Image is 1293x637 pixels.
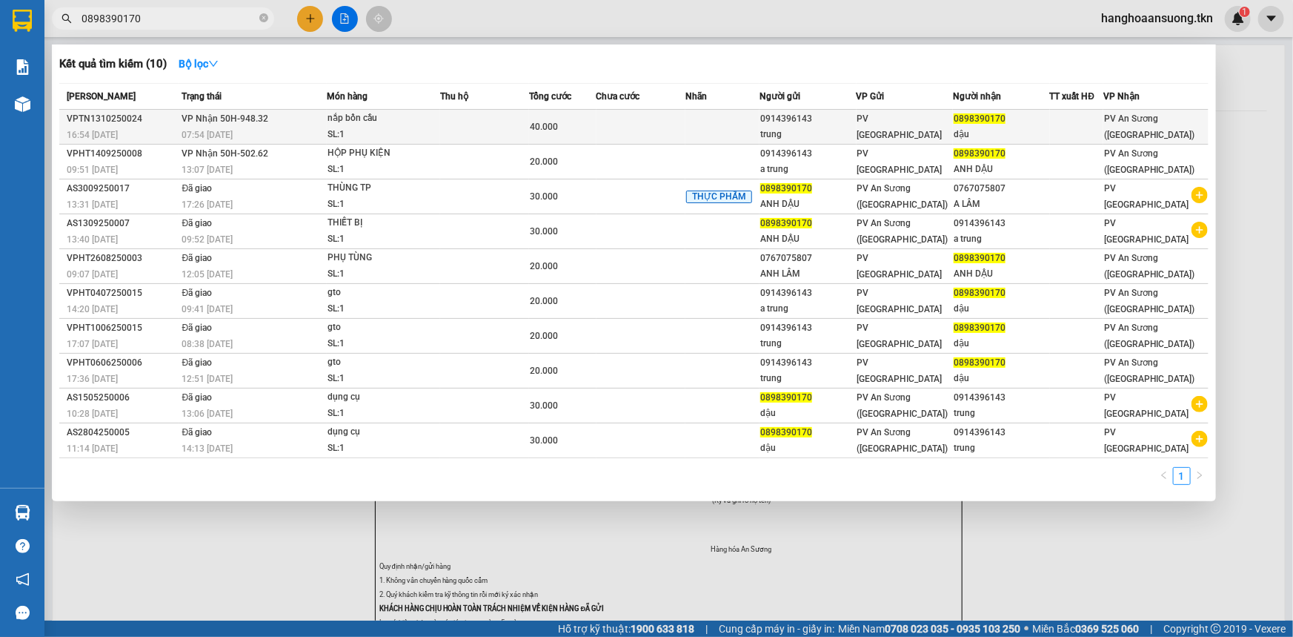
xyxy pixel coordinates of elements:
[760,111,855,127] div: 0914396143
[328,424,439,440] div: dụng cụ
[182,339,233,349] span: 08:38 [DATE]
[954,406,1048,421] div: trung
[59,56,167,72] h3: Kết quả tìm kiếm ( 10 )
[685,91,707,102] span: Nhãn
[954,162,1048,177] div: ANH DẬU
[1191,467,1209,485] button: right
[760,218,812,228] span: 0898390170
[182,427,213,438] span: Đã giao
[67,199,118,210] span: 13:31 [DATE]
[530,331,558,341] span: 20.000
[67,443,118,454] span: 11:14 [DATE]
[67,304,118,314] span: 14:20 [DATE]
[1104,218,1189,245] span: PV [GEOGRAPHIC_DATA]
[759,91,800,102] span: Người gửi
[327,91,368,102] span: Món hàng
[67,355,178,371] div: VPHT0606250006
[760,440,855,456] div: dậu
[1191,396,1208,412] span: plus-circle
[328,250,439,266] div: PHỤ TÙNG
[328,371,439,387] div: SL: 1
[760,301,855,317] div: a trung
[857,148,943,175] span: PV [GEOGRAPHIC_DATA]
[857,253,943,280] span: PV [GEOGRAPHIC_DATA]
[16,539,30,553] span: question-circle
[182,443,233,454] span: 14:13 [DATE]
[182,218,213,228] span: Đã giao
[16,572,30,587] span: notification
[67,130,118,140] span: 16:54 [DATE]
[857,288,943,314] span: PV [GEOGRAPHIC_DATA]
[328,127,439,143] div: SL: 1
[67,374,118,384] span: 17:36 [DATE]
[530,156,558,167] span: 20.000
[954,371,1048,386] div: dậu
[1104,427,1189,454] span: PV [GEOGRAPHIC_DATA]
[182,91,222,102] span: Trạng thái
[760,336,855,351] div: trung
[1195,471,1204,480] span: right
[760,183,812,194] span: 0898390170
[440,91,468,102] span: Thu hộ
[954,390,1048,406] div: 0914396143
[328,162,439,178] div: SL: 1
[954,301,1048,317] div: dậu
[954,266,1048,282] div: ANH DẬU
[179,58,219,70] strong: Bộ lọc
[1191,187,1208,203] span: plus-circle
[67,286,178,301] div: VPHT0407250015
[954,288,1006,298] span: 0898390170
[760,231,855,247] div: ANH DẬU
[530,191,558,202] span: 30.000
[530,366,558,376] span: 20.000
[182,392,213,403] span: Đã giao
[1050,91,1095,102] span: TT xuất HĐ
[208,59,219,69] span: down
[328,354,439,371] div: gto
[182,234,233,245] span: 09:52 [DATE]
[530,400,558,411] span: 30.000
[67,409,118,419] span: 10:28 [DATE]
[530,261,558,271] span: 20.000
[67,146,178,162] div: VPHT1409250008
[62,13,72,24] span: search
[760,162,855,177] div: a trung
[16,606,30,620] span: message
[1104,357,1195,384] span: PV An Sương ([GEOGRAPHIC_DATA])
[259,13,268,22] span: close-circle
[954,336,1048,351] div: dậu
[1103,91,1140,102] span: VP Nhận
[1191,222,1208,238] span: plus-circle
[19,19,93,93] img: logo.jpg
[954,127,1048,142] div: dậu
[67,251,178,266] div: VPHT2608250003
[530,226,558,237] span: 30.000
[954,357,1006,368] span: 0898390170
[1104,253,1195,280] span: PV An Sương ([GEOGRAPHIC_DATA])
[328,336,439,352] div: SL: 1
[954,113,1006,124] span: 0898390170
[328,231,439,248] div: SL: 1
[1155,467,1173,485] button: left
[182,130,233,140] span: 07:54 [DATE]
[15,59,30,75] img: solution-icon
[1104,183,1189,210] span: PV [GEOGRAPHIC_DATA]
[857,427,948,454] span: PV An Sương ([GEOGRAPHIC_DATA])
[67,339,118,349] span: 17:07 [DATE]
[530,122,558,132] span: 40.000
[857,91,885,102] span: VP Gửi
[328,440,439,457] div: SL: 1
[760,427,812,438] span: 0898390170
[1191,467,1209,485] li: Next Page
[328,145,439,162] div: HỘP PHỤ KIỆN
[19,108,236,157] b: GỬI : PV An Sương ([GEOGRAPHIC_DATA])
[529,91,571,102] span: Tổng cước
[67,425,178,440] div: AS2804250005
[954,181,1048,197] div: 0767075807
[182,253,213,263] span: Đã giao
[760,127,855,142] div: trung
[1173,467,1191,485] li: 1
[182,409,233,419] span: 13:06 [DATE]
[760,406,855,421] div: dậu
[328,406,439,422] div: SL: 1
